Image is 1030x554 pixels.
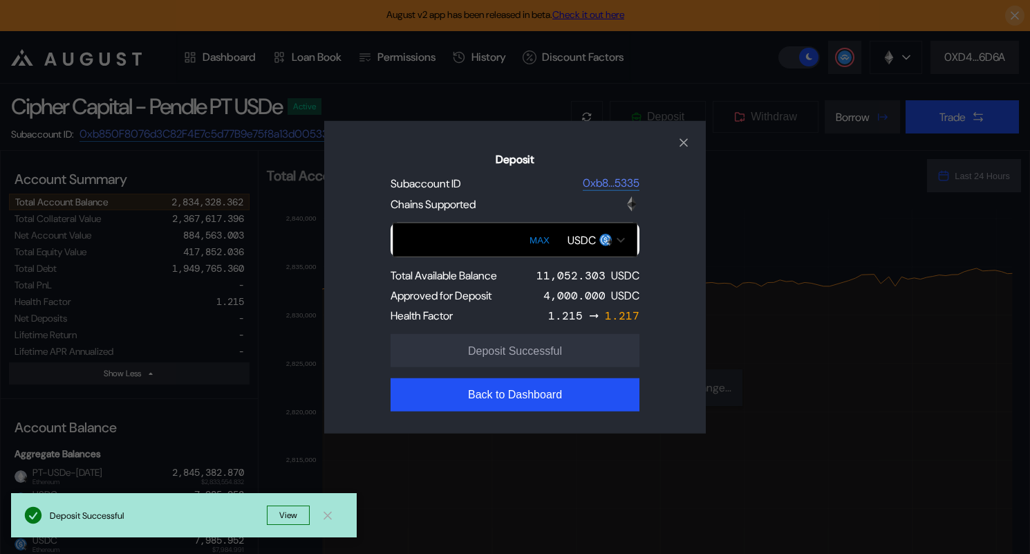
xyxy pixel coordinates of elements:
div: 4,000.000 [543,288,606,303]
span: 1.217 [605,308,639,323]
div: USDC [611,268,639,283]
div: Subaccount ID [391,176,461,190]
button: Back to Dashboard [391,378,639,412]
div: Health Factor [391,308,453,323]
button: close modal [673,131,695,154]
div: USDC [611,288,639,303]
div: Deposit Successful [50,510,267,521]
h2: Deposit [346,152,684,167]
div: Chains Supported [391,196,476,211]
img: chain logo [624,196,639,212]
div: 11,052.303 [536,268,606,283]
button: Deposit Successful [391,334,639,367]
div: Open menu for selecting token for payment [561,228,632,252]
a: 0xb8...5335 [583,176,639,191]
div: Deposit Successful [468,345,562,358]
code: 0xb8...5335 [583,176,639,190]
button: MAX [525,224,554,256]
div: USDC [568,232,596,247]
img: open token selector [617,237,625,243]
img: svg+xml,%3c [606,238,614,246]
span: 1.215 [548,308,583,323]
div: Total Available Balance [391,268,497,283]
img: usdc.png [599,234,612,246]
div: Approved for Deposit [391,288,491,303]
button: View [267,506,310,525]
